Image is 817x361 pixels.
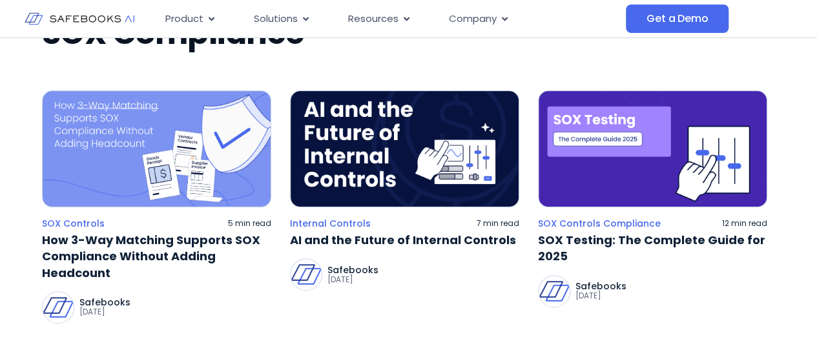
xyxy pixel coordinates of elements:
[722,218,767,229] p: 12 min read
[79,307,130,317] p: [DATE]
[228,218,271,229] p: 5 min read
[42,15,776,52] h2: SOX Compliance
[646,12,708,25] span: Get a Demo
[539,276,570,307] img: Safebooks
[477,218,519,229] p: 7 min read
[254,12,298,26] span: Solutions
[575,282,626,291] p: Safebooks
[290,218,371,229] a: Internal Controls
[42,90,271,207] img: a pair of masks with the words how 3 - way matching supports sox to
[538,218,661,229] a: SOX Controls Compliance
[348,12,398,26] span: Resources
[327,265,378,274] p: Safebooks
[290,90,519,207] img: a hand holding a piece of paper with the words,'a and the future
[155,6,626,32] nav: Menu
[42,232,271,281] a: How 3-Way Matching Supports SOX Compliance Without Adding Headcount
[290,232,519,248] a: AI and the Future of Internal Controls
[327,274,378,285] p: [DATE]
[155,6,626,32] div: Menu Toggle
[575,291,626,301] p: [DATE]
[42,218,105,229] a: SOX Controls
[449,12,497,26] span: Company
[538,232,767,264] a: SOX Testing: The Complete Guide for 2025
[291,259,322,290] img: Safebooks
[626,5,729,33] a: Get a Demo
[43,292,74,323] img: Safebooks
[538,90,767,207] img: a hand touching a sheet of paper with the words sox testing on it
[79,298,130,307] p: Safebooks
[165,12,203,26] span: Product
